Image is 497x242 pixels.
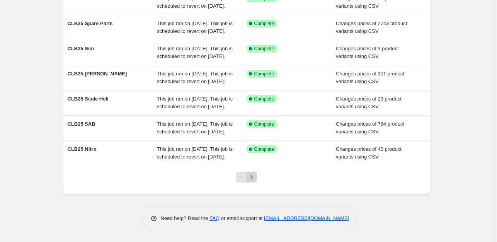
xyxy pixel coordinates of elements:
a: FAQ [209,215,220,221]
span: Complete [254,146,274,152]
nav: Pagination [236,172,257,182]
span: This job ran on [DATE]. This job is scheduled to revert on [DATE]. [157,71,233,84]
span: CLB25 Spare Parts [68,20,113,26]
span: CLB25 [PERSON_NAME] [68,71,127,77]
span: This job ran on [DATE]. This job is scheduled to revert on [DATE]. [157,121,233,135]
span: Complete [254,20,274,27]
span: Need help? Read the [161,215,210,221]
span: Complete [254,121,274,127]
span: CLB25 Sim [68,46,94,51]
span: Complete [254,96,274,102]
span: This job ran on [DATE]. This job is scheduled to revert on [DATE]. [157,20,233,34]
button: Next [246,172,257,182]
span: Changes prices of 784 product variants using CSV [336,121,404,135]
span: Changes prices of 3 product variants using CSV [336,46,399,59]
span: Complete [254,71,274,77]
span: CLB25 Nitro [68,146,97,152]
a: [EMAIL_ADDRESS][DOMAIN_NAME] [264,215,349,221]
span: CLB25 SAB [68,121,95,127]
span: This job ran on [DATE]. This job is scheduled to revert on [DATE]. [157,96,233,109]
span: Changes prices of 101 product variants using CSV [336,71,404,84]
span: Changes prices of 40 product variants using CSV [336,146,402,160]
span: CLB25 Scale Heli [68,96,109,102]
span: Complete [254,46,274,52]
span: This job ran on [DATE]. This job is scheduled to revert on [DATE]. [157,146,233,160]
span: or email support at [220,215,264,221]
span: Changes prices of 2743 product variants using CSV [336,20,407,34]
span: This job ran on [DATE]. This job is scheduled to revert on [DATE]. [157,46,233,59]
span: Changes prices of 23 product variants using CSV [336,96,402,109]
